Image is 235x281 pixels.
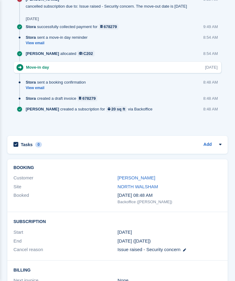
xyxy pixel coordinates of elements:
a: 678279 [77,95,97,101]
span: Stora [26,34,36,40]
div: 8:54 AM [203,51,218,56]
div: created a subscription for via Backoffice [26,106,155,112]
h2: Tasks [21,142,33,147]
div: 8:48 AM [203,106,218,112]
div: 20 sq ft [111,106,125,112]
div: [DATE] [26,16,39,21]
div: sent a booking confirmation [26,79,89,85]
span: [PERSON_NAME] [26,51,59,56]
div: 8:48 AM [203,95,218,101]
h2: Billing [13,267,222,273]
h2: Subscription [13,218,222,224]
div: 8:48 AM [203,79,218,85]
div: Booked [13,192,117,205]
div: allocated [26,51,98,56]
div: created a draft invoice [26,95,100,101]
time: 2025-08-05 23:00:00 UTC [117,229,132,236]
div: Customer [13,175,117,182]
div: Move-in day [26,64,52,70]
div: C202 [84,51,93,56]
a: 678279 [99,24,119,30]
div: 8:54 AM [203,34,218,40]
a: Add [203,141,212,148]
a: 20 sq ft [106,106,127,112]
div: Start [13,229,117,236]
div: successfully collected payment for [26,24,121,30]
div: Cancel reason [13,246,117,253]
div: 678279 [82,95,95,101]
span: Stora [26,95,36,101]
span: Stora [26,79,36,85]
h2: Booking [13,165,222,170]
span: [PERSON_NAME] [26,106,59,112]
a: View email [26,41,91,46]
div: End [13,238,117,245]
a: [PERSON_NAME] [117,175,155,180]
div: 0 [35,142,42,147]
span: Stora [26,24,36,30]
a: C202 [77,51,95,56]
div: [DATE] [205,64,218,70]
a: NORTH WALSHAM [117,184,158,189]
span: [DATE] ([DATE]) [117,238,151,243]
div: [DATE] 08:48 AM [117,192,222,199]
div: Backoffice ([PERSON_NAME]) [117,199,222,205]
span: Issue raised - Security concern [117,247,181,252]
div: sent a move-in day reminder [26,34,91,40]
div: Site [13,183,117,190]
div: 9:49 AM [203,24,218,30]
div: 678279 [104,24,117,30]
a: View email [26,85,89,91]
